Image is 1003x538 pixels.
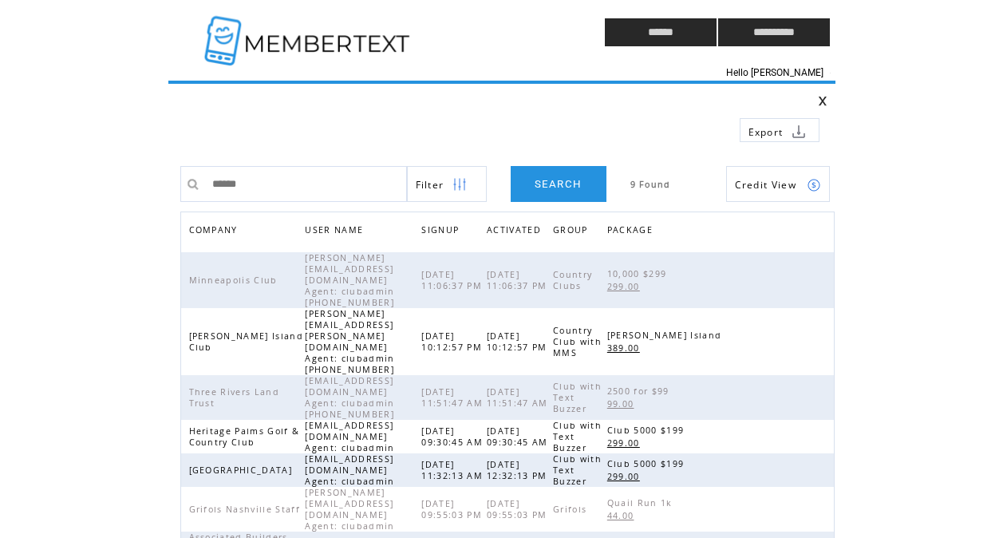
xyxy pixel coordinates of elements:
span: ACTIVATED [487,220,545,243]
span: [DATE] 09:55:03 PM [421,498,486,520]
span: Three Rivers Land Trust [189,386,280,409]
span: [DATE] 09:55:03 PM [487,498,551,520]
span: 299.00 [607,281,644,292]
span: 299.00 [607,437,644,449]
span: Grifols [553,504,590,515]
span: [DATE] 11:06:37 PM [487,269,551,291]
a: SEARCH [511,166,606,202]
span: USER NAME [305,220,367,243]
img: filters.png [452,167,467,203]
span: [DATE] 10:12:57 PM [487,330,551,353]
span: [DATE] 11:32:13 AM [421,459,487,481]
span: Club with Text Buzzer [553,381,602,414]
span: 389.00 [607,342,644,354]
span: 9 Found [630,179,671,190]
a: Export [740,118,819,142]
span: [DATE] 11:51:47 AM [487,386,552,409]
span: Minneapolis Club [189,275,282,286]
span: [PERSON_NAME][EMAIL_ADDRESS][DOMAIN_NAME] Agent: clubadmin [305,487,398,532]
span: [EMAIL_ADDRESS][DOMAIN_NAME] Agent: clubadmin [305,420,398,453]
a: Filter [407,166,487,202]
span: Hello [PERSON_NAME] [726,67,823,78]
a: 44.00 [607,508,642,522]
a: Credit View [726,166,830,202]
span: SIGNUP [421,220,463,243]
span: [EMAIL_ADDRESS][DOMAIN_NAME] Agent: clubadmin [305,453,398,487]
a: 389.00 [607,341,648,354]
span: Club 5000 $199 [607,458,689,469]
img: download.png [792,125,806,139]
span: [EMAIL_ADDRESS][DOMAIN_NAME] Agent: clubadmin [PHONE_NUMBER] [305,375,398,420]
a: 299.00 [607,469,648,483]
span: [DATE] 11:06:37 PM [421,269,486,291]
span: [GEOGRAPHIC_DATA] [189,465,297,476]
span: Export to csv file [748,125,784,139]
span: [PERSON_NAME] Island Club [189,330,304,353]
span: COMPANY [189,220,242,243]
a: 99.00 [607,397,642,410]
span: 2500 for $99 [607,386,673,397]
a: 299.00 [607,436,648,449]
a: ACTIVATED [487,220,549,243]
a: 299.00 [607,279,648,293]
img: credits.png [807,178,821,192]
span: Quail Run 1k [607,497,677,508]
span: 99.00 [607,398,638,409]
a: USER NAME [305,224,367,234]
span: Country Clubs [553,269,592,291]
span: 299.00 [607,471,644,482]
span: Show filters [416,178,444,192]
span: [DATE] 09:30:45 AM [487,425,552,448]
a: COMPANY [189,224,242,234]
span: Club with Text Buzzer [553,420,602,453]
span: [PERSON_NAME][EMAIL_ADDRESS][PERSON_NAME][DOMAIN_NAME] Agent: clubadmin [PHONE_NUMBER] [305,308,398,375]
span: Grifols Nashville Staff [189,504,305,515]
span: [PERSON_NAME][EMAIL_ADDRESS][DOMAIN_NAME] Agent: clubadmin [PHONE_NUMBER] [305,252,398,308]
span: 10,000 $299 [607,268,671,279]
span: [DATE] 11:51:47 AM [421,386,487,409]
a: GROUP [553,220,596,243]
span: Heritage Palms Golf & Country Club [189,425,300,448]
span: Show Credits View [735,178,797,192]
a: SIGNUP [421,224,463,234]
span: [DATE] 10:12:57 PM [421,330,486,353]
span: [DATE] 09:30:45 AM [421,425,487,448]
a: PACKAGE [607,220,661,243]
span: [DATE] 12:32:13 PM [487,459,551,481]
span: Club with Text Buzzer [553,453,602,487]
span: PACKAGE [607,220,657,243]
span: GROUP [553,220,592,243]
span: Country Club with MMS [553,325,602,358]
span: [PERSON_NAME] Island [607,330,726,341]
span: 44.00 [607,510,638,521]
span: Club 5000 $199 [607,425,689,436]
